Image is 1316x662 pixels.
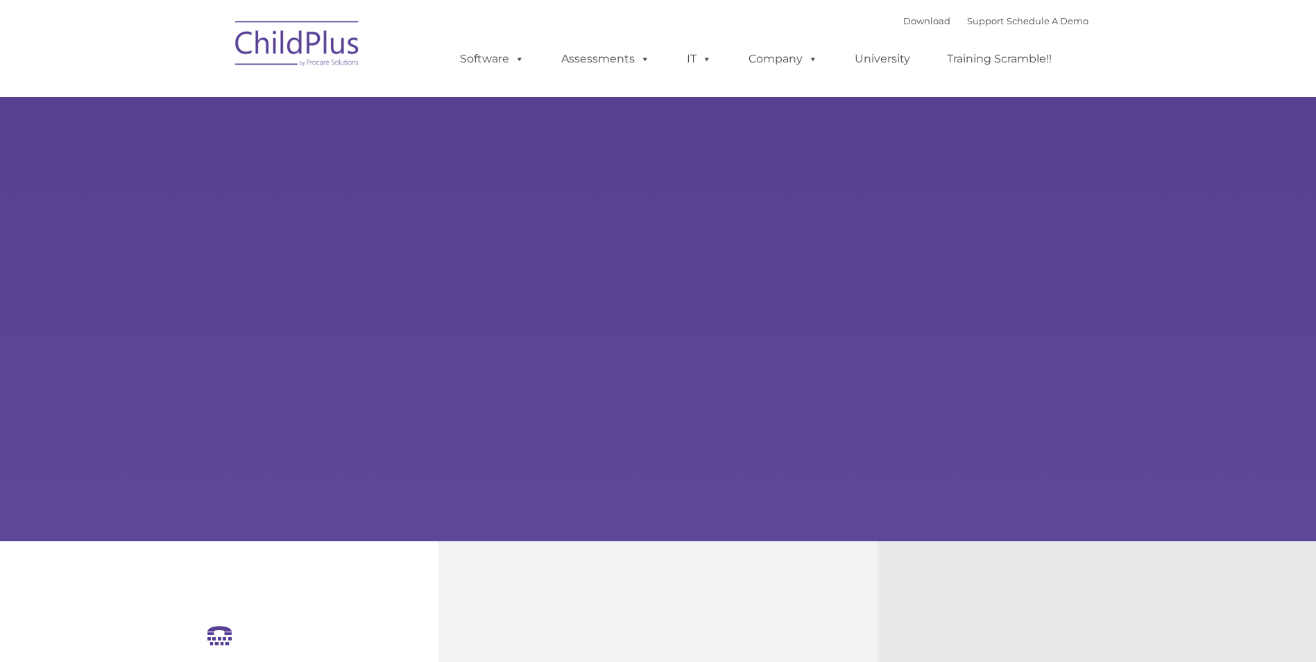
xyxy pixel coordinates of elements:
a: University [841,45,924,73]
a: Software [446,45,538,73]
font: | [903,15,1088,26]
a: Schedule A Demo [1007,15,1088,26]
a: Support [967,15,1004,26]
a: Assessments [547,45,664,73]
a: Company [735,45,832,73]
img: ChildPlus by Procare Solutions [228,11,367,80]
a: IT [673,45,726,73]
a: Download [903,15,950,26]
a: Training Scramble!! [933,45,1066,73]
